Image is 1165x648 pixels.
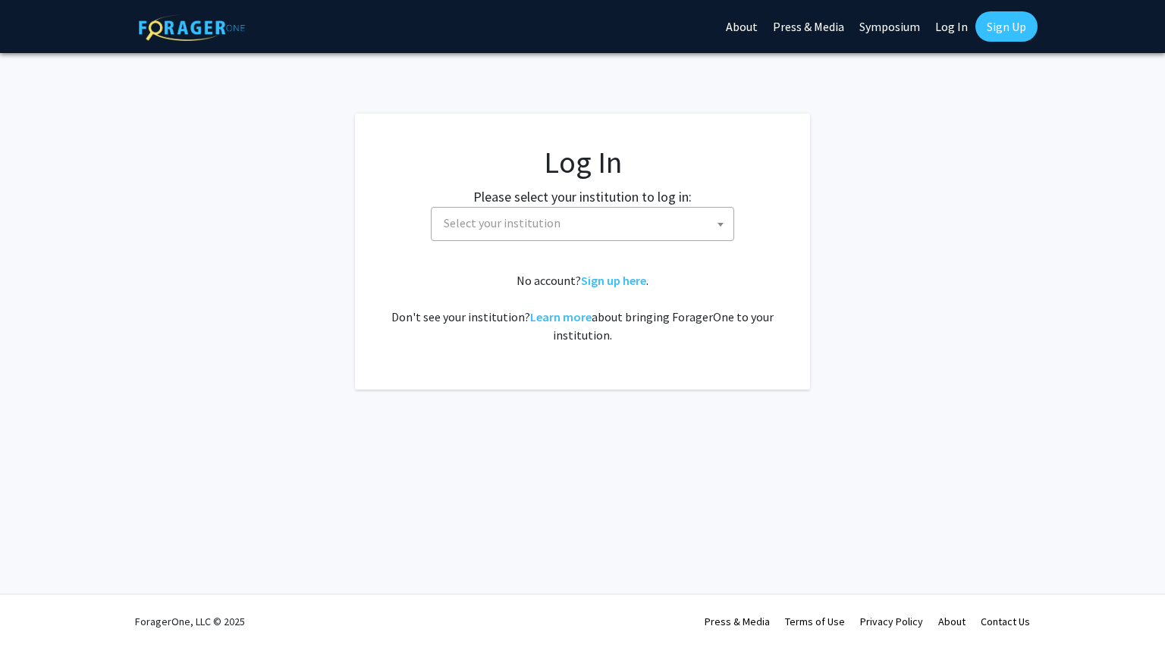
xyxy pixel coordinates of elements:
[11,580,64,637] iframe: Chat
[139,14,245,41] img: ForagerOne Logo
[473,186,692,207] label: Please select your institution to log in:
[860,615,923,628] a: Privacy Policy
[981,615,1030,628] a: Contact Us
[705,615,770,628] a: Press & Media
[975,11,1038,42] a: Sign Up
[438,208,733,239] span: Select your institution
[385,144,780,180] h1: Log In
[444,215,561,230] span: Select your institution
[135,595,245,648] div: ForagerOne, LLC © 2025
[938,615,966,628] a: About
[530,309,592,324] a: Learn more about bringing ForagerOne to your institution
[581,273,646,288] a: Sign up here
[385,271,780,344] div: No account? . Don't see your institution? about bringing ForagerOne to your institution.
[431,207,734,241] span: Select your institution
[785,615,845,628] a: Terms of Use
